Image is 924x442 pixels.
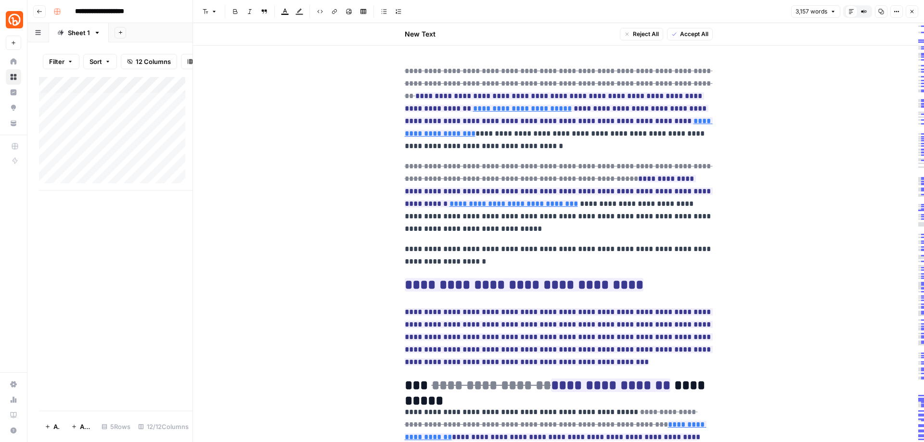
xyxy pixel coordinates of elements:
button: 12 Columns [121,54,177,69]
a: Opportunities [6,100,21,115]
div: Sheet 1 [68,28,90,38]
button: Help + Support [6,423,21,438]
button: Reject All [620,28,663,40]
span: Add 10 Rows [80,422,92,431]
div: 5 Rows [98,419,134,434]
img: Bitly Logo [6,11,23,28]
a: Insights [6,85,21,100]
a: Settings [6,377,21,392]
span: Sort [90,57,102,66]
span: Filter [49,57,64,66]
button: 3,157 words [791,5,840,18]
h2: New Text [405,29,436,39]
button: Filter [43,54,79,69]
a: Usage [6,392,21,407]
button: Sort [83,54,117,69]
button: Add Row [39,419,65,434]
span: Accept All [680,30,708,38]
button: Add 10 Rows [65,419,98,434]
a: Home [6,54,21,69]
span: Reject All [633,30,659,38]
button: Accept All [667,28,713,40]
button: Workspace: Bitly [6,8,21,32]
a: Your Data [6,115,21,131]
span: 12 Columns [136,57,171,66]
a: Sheet 1 [49,23,109,42]
a: Browse [6,69,21,85]
div: 12/12 Columns [134,419,192,434]
a: Learning Hub [6,407,21,423]
span: Add Row [53,422,60,431]
span: 3,157 words [796,7,827,16]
